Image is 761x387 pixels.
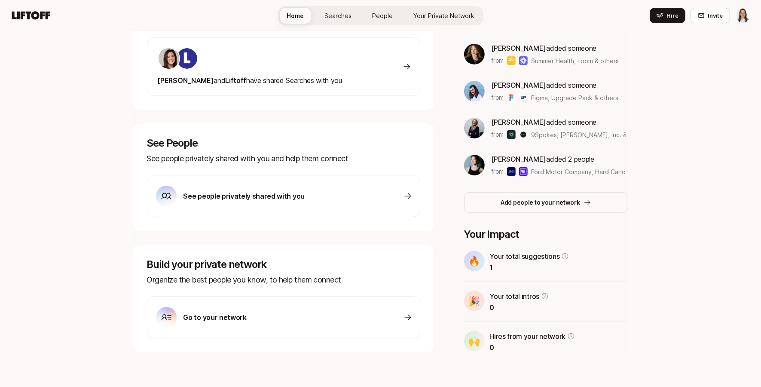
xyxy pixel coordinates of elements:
[464,291,485,311] div: 🎉
[492,154,626,165] p: added 2 people
[158,76,214,85] span: [PERSON_NAME]
[214,76,225,85] span: and
[492,155,547,163] span: [PERSON_NAME]
[667,11,678,20] span: Hire
[490,302,549,313] p: 0
[464,228,628,240] p: Your Impact
[406,8,481,24] a: Your Private Network
[691,8,730,23] button: Invite
[650,8,685,23] button: Hire
[287,11,304,20] span: Home
[147,258,420,270] p: Build your private network
[492,118,547,126] span: [PERSON_NAME]
[519,130,528,139] img: Duarte, Inc.
[147,153,420,165] p: See people privately shared with you and help them connect
[490,331,566,342] p: Hires from your network
[492,55,504,66] p: from
[492,92,504,103] p: from
[183,190,305,202] p: See people privately shared with you
[158,76,342,85] span: have shared Searches with you
[159,48,179,69] img: 71d7b91d_d7cb_43b4_a7ea_a9b2f2cc6e03.jpg
[507,167,516,176] img: Ford Motor Company
[519,93,528,102] img: Upgrade Pack
[464,192,628,213] button: Add people to your network
[413,11,474,20] span: Your Private Network
[464,44,485,64] img: bdc9314a_e025_45c0_b6cd_f364a7d4f7e0.jpg
[492,81,547,89] span: [PERSON_NAME]
[501,197,580,208] p: Add people to your network
[324,11,351,20] span: Searches
[147,137,420,149] p: See People
[280,8,311,24] a: Home
[492,166,504,177] p: from
[507,93,516,102] img: Figma
[492,43,619,54] p: added someone
[519,56,528,65] img: Loom
[492,117,626,128] p: added someone
[490,262,569,273] p: 1
[464,155,485,175] img: 539a6eb7_bc0e_4fa2_8ad9_ee091919e8d1.jpg
[464,118,485,138] img: d13c0e22_08f8_4799_96af_af83c1b186d3.jpg
[492,44,547,52] span: [PERSON_NAME]
[490,291,540,302] p: Your total intros
[507,130,516,139] img: 9Spokes
[464,81,485,101] img: 3b21b1e9_db0a_4655_a67f_ab9b1489a185.jpg
[492,129,504,140] p: from
[464,331,485,351] div: 🙌
[736,8,750,23] img: Corey Leamon
[531,93,618,102] span: Figma, Upgrade Pack & others
[519,167,528,176] img: Hard Candy Shell
[492,80,619,91] p: added someone
[490,251,560,262] p: Your total suggestions
[531,168,670,175] span: Ford Motor Company, Hard Candy Shell & others
[183,312,247,323] p: Go to your network
[531,56,619,65] span: Summer Health, Loom & others
[708,11,723,20] span: Invite
[365,8,400,24] a: People
[490,342,575,353] p: 0
[531,130,626,139] span: 9Spokes, [PERSON_NAME], Inc. & others
[507,56,516,65] img: Summer Health
[225,76,246,85] span: Liftoff
[318,8,358,24] a: Searches
[177,48,197,69] img: ACg8ocKIuO9-sklR2KvA8ZVJz4iZ_g9wtBiQREC3t8A94l4CTg=s160-c
[735,8,751,23] button: Corey Leamon
[147,274,420,286] p: Organize the best people you know, to help them connect
[464,251,485,271] div: 🔥
[372,11,393,20] span: People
